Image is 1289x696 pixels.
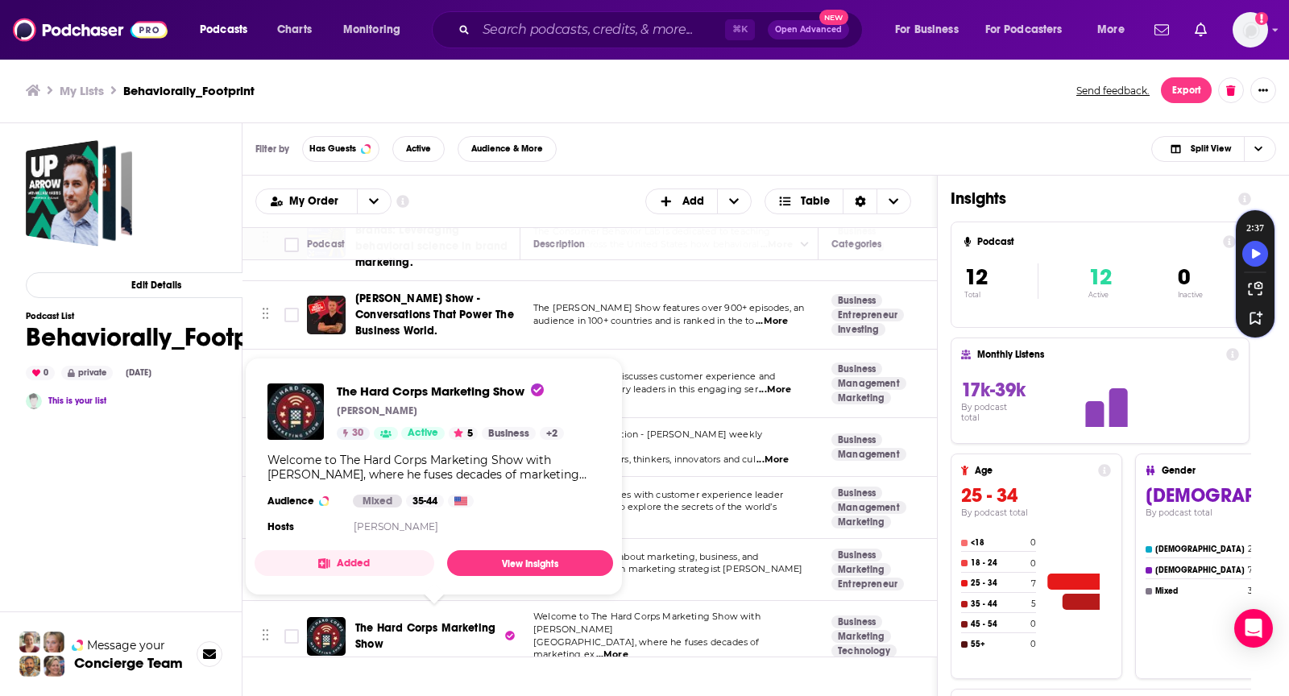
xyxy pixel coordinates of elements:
[267,495,340,507] h3: Audience
[768,20,849,39] button: Open AdvancedNew
[1191,144,1231,153] span: Split View
[1155,545,1245,554] h4: [DEMOGRAPHIC_DATA]
[1250,77,1276,103] button: Show More Button
[256,196,357,207] button: open menu
[831,516,891,528] a: Marketing
[26,311,286,321] h3: Podcast List
[951,188,1225,209] h1: Insights
[284,629,299,644] span: Toggle select row
[1155,565,1245,575] h4: [DEMOGRAPHIC_DATA]
[765,188,912,214] button: Choose View
[1233,12,1268,48] span: Logged in as TeemsPR
[449,427,478,440] button: 5
[831,578,904,590] a: Entrepreneur
[1088,291,1112,299] p: Active
[831,294,882,307] a: Business
[26,366,55,380] div: 0
[831,433,882,446] a: Business
[392,136,445,162] button: Active
[682,196,704,207] span: Add
[307,296,346,334] img: Matt Brown Show - Conversations That Power The Business World.
[255,550,434,576] button: Added
[961,378,1026,402] span: 17k-39k
[354,520,438,532] a: [PERSON_NAME]
[284,308,299,322] span: Toggle select row
[884,17,979,43] button: open menu
[119,367,158,379] div: [DATE]
[977,236,1216,247] h4: Podcast
[831,309,904,321] a: Entrepreneur
[819,10,848,25] span: New
[831,563,891,576] a: Marketing
[267,17,321,43] a: Charts
[1088,263,1112,291] span: 12
[26,140,132,246] a: Behaviorally_Footprint
[533,489,783,500] span: Go behind the scenes with customer experience leader
[267,383,324,440] a: The Hard Corps Marketing Show
[19,632,40,652] img: Sydney Profile
[309,144,356,153] span: Has Guests
[87,637,165,653] span: Message your
[1071,84,1154,97] button: Send feedback.
[831,615,882,628] a: Business
[1178,263,1190,291] span: 0
[533,315,755,326] span: audience in 100+ countries and is ranked in the to
[1188,16,1213,43] a: Show notifications dropdown
[985,19,1063,41] span: For Podcasters
[401,427,445,440] a: Active
[533,383,758,395] span: strategy with industry leaders in this engaging ser
[961,507,1111,518] h4: By podcast total
[255,188,392,214] h2: Choose List sort
[447,550,613,576] a: View Insights
[74,655,183,671] h3: Concierge Team
[355,620,515,652] a: The Hard Corps Marketing Show
[337,383,564,399] a: The Hard Corps Marketing Show
[19,656,40,677] img: Jon Profile
[971,558,1027,568] h4: 18 - 24
[775,26,842,34] span: Open Advanced
[337,427,370,440] a: 30
[61,366,113,380] div: private
[831,362,882,375] a: Business
[964,291,1038,299] p: Total
[26,393,42,409] img: Kelly Teemer
[971,578,1028,588] h4: 25 - 34
[458,136,557,162] button: Audience & More
[756,454,789,466] span: ...More
[1031,599,1036,609] h4: 5
[1151,136,1276,162] h2: Choose View
[533,454,756,465] span: with business leaders, thinkers, innovators and cul
[1030,639,1036,649] h4: 0
[961,402,1027,423] h4: By podcast total
[60,83,104,98] a: My Lists
[332,17,421,43] button: open menu
[471,144,543,153] span: Audience & More
[975,17,1086,43] button: open menu
[447,11,878,48] div: Search podcasts, credits, & more...
[408,425,438,441] span: Active
[337,404,417,417] p: [PERSON_NAME]
[725,19,755,40] span: ⌘ K
[1233,12,1268,48] img: User Profile
[396,194,409,209] a: Show additional information
[831,644,897,657] a: Technology
[1097,19,1125,41] span: More
[1148,16,1175,43] a: Show notifications dropdown
[44,656,64,677] img: Barbara Profile
[971,619,1027,629] h4: 45 - 54
[831,549,882,561] a: Business
[1233,12,1268,48] button: Show profile menu
[1248,565,1253,575] h4: 7
[756,315,788,328] span: ...More
[971,599,1028,609] h4: 35 - 44
[267,453,600,482] div: Welcome to The Hard Corps Marketing Show with [PERSON_NAME], where he fuses decades of marketing ...
[406,144,431,153] span: Active
[337,383,544,399] span: The Hard Corps Marketing Show
[307,617,346,656] img: The Hard Corps Marketing Show
[355,292,514,338] span: [PERSON_NAME] Show - Conversations That Power The Business World.
[895,19,959,41] span: For Business
[932,234,951,254] button: Column Actions
[260,303,271,327] button: Move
